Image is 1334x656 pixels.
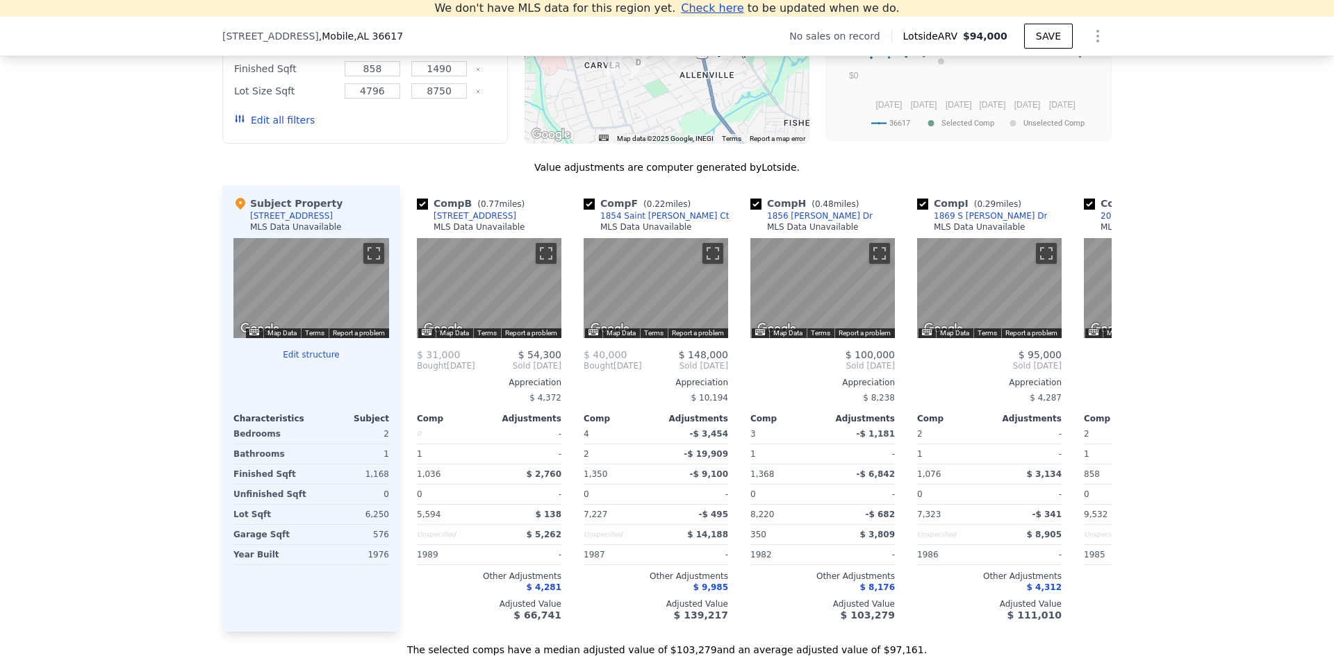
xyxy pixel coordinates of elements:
span: $ 95,000 [1019,349,1062,360]
div: - [492,545,561,564]
button: Show Options [1084,22,1112,50]
span: Check here [681,1,743,15]
div: Value adjustments are computer generated by Lotside . [222,160,1112,174]
a: Report a problem [672,329,724,337]
div: 576 [314,525,389,544]
a: Terms [477,329,497,337]
text: [DATE] [875,100,902,110]
span: -$ 6,842 [857,469,895,479]
img: Google [754,320,800,338]
span: 1,036 [417,469,440,479]
div: MLS Data Unavailable [767,221,859,233]
img: Google [921,320,966,338]
div: Appreciation [917,377,1062,388]
div: 1 [750,444,820,464]
text: [DATE] [946,100,972,110]
span: 0.77 [481,199,500,209]
span: , AL 36617 [354,31,403,42]
div: Finished Sqft [234,59,336,78]
a: Terms [722,135,741,142]
div: 0 [417,424,486,444]
div: - [492,424,561,444]
button: Keyboard shortcuts [755,329,765,335]
div: 1986 [917,545,987,564]
div: Street View [417,238,561,338]
button: Keyboard shortcuts [1089,329,1098,335]
span: , Mobile [319,29,403,43]
div: 1854 Saint [PERSON_NAME] Ct [600,210,729,221]
img: Google [1087,320,1133,338]
div: MLS Data Unavailable [250,221,342,233]
div: 2001 W [PERSON_NAME] Dr [1101,210,1217,221]
button: Map Data [940,328,969,338]
div: Map [233,238,389,338]
a: Report a map error [750,135,805,142]
button: Clear [475,67,481,72]
div: Unspecified [917,525,987,544]
div: Lot Size Sqft [234,81,336,101]
div: Unspecified [1084,525,1153,544]
div: - [492,485,561,504]
div: 2 [584,444,653,464]
text: [DATE] [1049,100,1076,110]
div: Bedrooms [233,424,308,444]
div: [DATE] [584,360,642,371]
div: Other Adjustments [417,571,561,582]
a: 2001 W [PERSON_NAME] Dr [1084,210,1217,221]
span: -$ 3,454 [690,429,728,439]
div: 516 Helveston St [631,56,646,79]
div: - [659,485,728,504]
div: Map [750,238,895,338]
a: Terms [978,329,997,337]
div: - [825,545,895,564]
span: ( miles) [638,199,696,209]
a: Open this area in Google Maps (opens a new window) [420,320,466,338]
div: - [992,444,1062,464]
span: $ 4,287 [1030,393,1062,403]
div: 2 [314,424,389,444]
button: Keyboard shortcuts [588,329,598,335]
span: $ 4,312 [1027,582,1062,592]
span: 2 [1084,429,1089,439]
span: $ 2,760 [527,469,561,479]
span: $ 3,809 [860,530,895,539]
div: Garage Sqft [233,525,308,544]
div: Street View [584,238,728,338]
div: Street View [750,238,895,338]
button: Toggle fullscreen view [363,243,384,264]
div: 1856 [PERSON_NAME] Dr [767,210,873,221]
span: 7,323 [917,510,941,519]
span: $ 148,000 [679,349,728,360]
div: - [825,485,895,504]
div: Appreciation [584,377,728,388]
span: [STREET_ADDRESS] [222,29,319,43]
span: Sold [DATE] [1084,360,1228,371]
span: $ 8,176 [860,582,895,592]
span: 2 [917,429,923,439]
a: Terms [811,329,830,337]
div: 1 [417,444,486,464]
div: - [659,545,728,564]
span: 3 [750,429,756,439]
span: 350 [750,530,766,539]
div: Comp [584,413,656,424]
span: 1,368 [750,469,774,479]
a: Open this area in Google Maps (opens a new window) [1087,320,1133,338]
div: Appreciation [1084,377,1228,388]
div: Adjustments [489,413,561,424]
div: Comp [1084,413,1156,424]
div: Adjusted Value [584,598,728,609]
div: 1987 [584,545,653,564]
span: ( miles) [806,199,864,209]
a: Open this area in Google Maps (opens a new window) [587,320,633,338]
div: Adjustments [823,413,895,424]
a: Open this area in Google Maps (opens a new window) [754,320,800,338]
button: Map Data [1107,328,1136,338]
div: - [992,424,1062,444]
div: Adjusted Value [917,598,1062,609]
text: [DATE] [911,100,937,110]
a: Report a problem [1005,329,1057,337]
div: Bathrooms [233,444,308,464]
div: 1976 [314,545,389,564]
div: [DATE] [417,360,475,371]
